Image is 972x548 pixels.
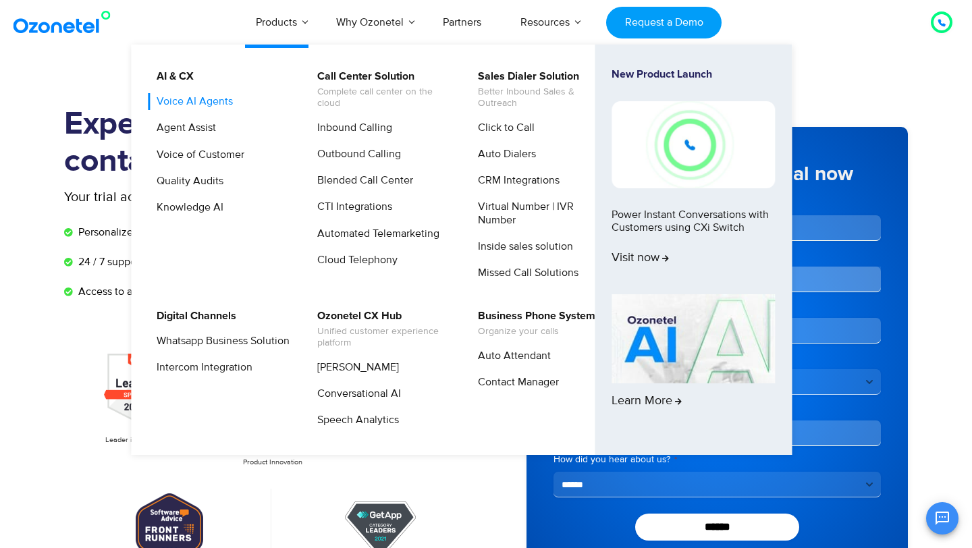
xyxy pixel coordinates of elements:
a: Intercom Integration [148,359,254,376]
a: Inbound Calling [308,119,394,136]
a: Auto Dialers [469,146,538,163]
img: New-Project-17.png [612,101,775,188]
a: Voice of Customer [148,146,246,163]
a: Cloud Telephony [308,252,400,269]
span: Visit now [612,251,669,266]
span: Complete call center on the cloud [317,86,450,109]
a: Voice AI Agents [148,93,235,110]
span: Better Inbound Sales & Outreach [478,86,611,109]
a: Conversational AI [308,385,403,402]
a: Missed Call Solutions [469,265,580,281]
a: Blended Call Center [308,172,415,189]
a: Knowledge AI [148,199,225,216]
a: Business Phone SystemOrganize your calls [469,308,597,339]
span: Organize your calls [478,326,595,337]
a: Digital Channels [148,308,238,325]
a: Automated Telemarketing [308,225,441,242]
a: Inside sales solution [469,238,575,255]
a: Agent Assist [148,119,218,136]
img: AI [612,294,775,383]
p: Leader in [DATE] [71,435,194,446]
a: Call Center SolutionComplete call center on the cloud [308,68,452,111]
a: [PERSON_NAME] [308,359,401,376]
a: New Product LaunchPower Instant Conversations with Customers using CXi SwitchVisit now [612,68,775,289]
a: Ozonetel CX HubUnified customer experience platform [308,308,452,351]
a: Outbound Calling [308,146,403,163]
span: Learn More [612,394,682,409]
span: Personalized onboarding [75,224,196,240]
label: Last Name [722,198,882,211]
span: Unified customer experience platform [317,326,450,349]
button: Open chat [926,502,959,535]
a: Speech Analytics [308,412,401,429]
label: How did you hear about us? [553,453,881,466]
a: Auto Attendant [469,348,553,364]
a: Learn More [612,294,775,432]
span: 24 / 7 support [75,254,143,270]
h1: Experience the most flexible contact center solution [64,106,486,180]
a: Quality Audits [148,173,225,190]
p: Your trial account includes: [64,187,385,207]
a: Whatsapp Business Solution [148,333,292,350]
a: AI & CX [148,68,196,85]
a: Sales Dialer SolutionBetter Inbound Sales & Outreach [469,68,613,111]
a: CRM Integrations [469,172,562,189]
a: Virtual Number | IVR Number [469,198,613,228]
span: Access to all premium features [75,283,223,300]
a: CTI Integrations [308,198,394,215]
a: Request a Demo [606,7,722,38]
a: Contact Manager [469,374,561,391]
a: Click to Call [469,119,537,136]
